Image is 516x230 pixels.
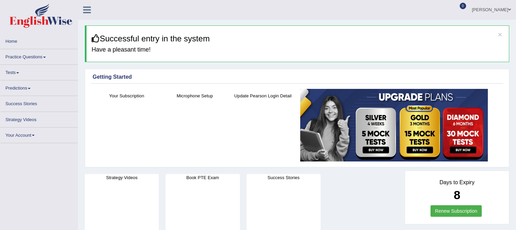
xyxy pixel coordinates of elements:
a: Tests [0,65,78,78]
a: Predictions [0,80,78,94]
a: Strategy Videos [0,112,78,125]
h4: Success Stories [247,174,321,181]
b: 8 [454,188,460,202]
h4: Book PTE Exam [166,174,240,181]
h4: Your Subscription [96,92,157,99]
button: × [498,31,502,38]
h4: Have a pleasant time! [92,46,504,53]
h4: Microphone Setup [164,92,226,99]
div: Getting Started [93,73,501,81]
h3: Successful entry in the system [92,34,504,43]
h4: Strategy Videos [85,174,159,181]
h4: Days to Expiry [413,179,501,186]
a: Home [0,34,78,47]
span: 0 [460,3,466,9]
a: Practice Questions [0,49,78,62]
a: Renew Subscription [431,205,482,217]
a: Your Account [0,128,78,141]
a: Success Stories [0,96,78,109]
img: small5.jpg [300,89,488,161]
h4: Update Pearson Login Detail [232,92,294,99]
